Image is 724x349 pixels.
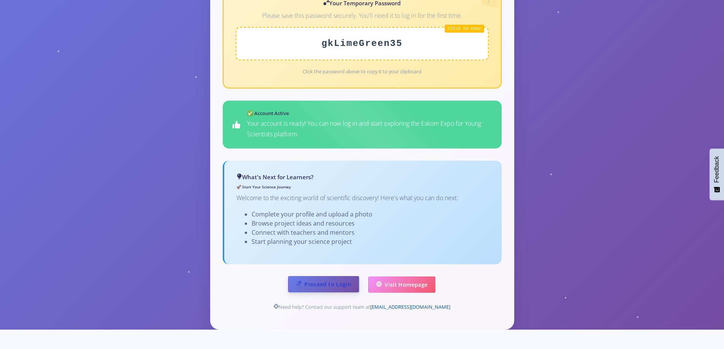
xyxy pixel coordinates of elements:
[252,228,490,237] li: Connect with teachers and mentors
[252,219,490,228] li: Browse project ideas and resources
[247,110,493,117] h5: ✅ Account Active
[236,193,490,203] p: Welcome to the exciting world of scientific discovery! Here's what you can do next:
[288,276,359,292] a: Proceed to Login
[236,184,490,190] h6: 🚀 Start Your Science Journey
[236,11,489,21] p: Please save this password securely. You'll need it to log in for the first time.
[236,173,490,182] h4: What's Next for Learners?
[247,118,493,139] p: Your account is ready! You can now log in and start exploring the Eskom Expo for Young Scientists...
[303,68,421,75] small: Click the password above to copy it to your clipboard
[252,237,490,246] li: Start planning your science project
[713,156,720,183] span: Feedback
[252,210,490,219] li: Complete your profile and upload a photo
[710,148,724,200] button: Feedback - Show survey
[274,303,450,310] small: Need help? Contact our support team at
[370,303,450,310] a: [EMAIL_ADDRESS][DOMAIN_NAME]
[368,276,436,293] a: Visit Homepage
[236,27,489,60] div: gkLimeGreen35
